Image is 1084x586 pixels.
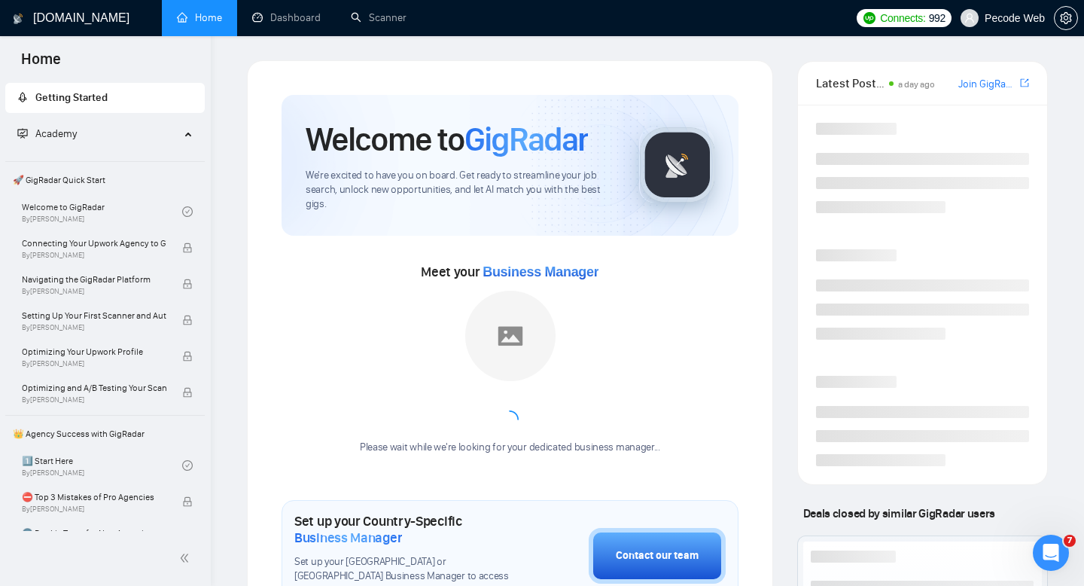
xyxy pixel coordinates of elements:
span: Connecting Your Upwork Agency to GigRadar [22,236,166,251]
span: lock [182,496,193,507]
span: a day ago [898,79,935,90]
span: loading [498,407,523,433]
div: Contact our team [616,548,699,564]
span: Meet your [421,264,598,280]
span: setting [1055,12,1077,24]
a: Welcome to GigRadarBy[PERSON_NAME] [22,195,182,228]
span: By [PERSON_NAME] [22,505,166,514]
iframe: Intercom live chat [1033,535,1069,571]
button: setting [1054,6,1078,30]
span: Connects: [880,10,925,26]
img: gigradar-logo.png [640,127,715,203]
button: Contact our team [589,528,726,584]
span: rocket [17,92,28,102]
span: check-circle [182,206,193,217]
span: lock [182,243,193,253]
a: dashboardDashboard [252,11,321,24]
span: user [964,13,975,23]
a: 1️⃣ Start HereBy[PERSON_NAME] [22,449,182,482]
span: lock [182,279,193,289]
a: export [1020,76,1029,90]
span: Home [9,48,73,80]
span: Academy [35,127,77,140]
li: Getting Started [5,83,205,113]
a: setting [1054,12,1078,24]
span: Business Manager [483,264,598,279]
span: By [PERSON_NAME] [22,395,166,404]
span: We're excited to have you on board. Get ready to streamline your job search, unlock new opportuni... [306,169,615,212]
span: Latest Posts from the GigRadar Community [816,74,885,93]
div: Please wait while we're looking for your dedicated business manager... [351,441,669,455]
span: 🚀 GigRadar Quick Start [7,165,203,195]
img: placeholder.png [465,291,556,381]
span: 7 [1064,535,1076,547]
span: Business Manager [294,530,402,546]
span: GigRadar [464,119,588,160]
span: lock [182,387,193,398]
span: check-circle [182,460,193,471]
span: fund-projection-screen [17,128,28,139]
span: ⛔ Top 3 Mistakes of Pro Agencies [22,490,166,505]
span: By [PERSON_NAME] [22,287,166,296]
span: Navigating the GigRadar Platform [22,272,166,287]
span: Deals closed by similar GigRadar users [797,500,1001,526]
h1: Set up your Country-Specific [294,513,513,546]
a: Join GigRadar Slack Community [958,76,1017,93]
span: export [1020,77,1029,89]
span: By [PERSON_NAME] [22,323,166,332]
span: Optimizing Your Upwork Profile [22,344,166,359]
span: Optimizing and A/B Testing Your Scanner for Better Results [22,380,166,395]
span: Academy [17,127,77,140]
span: lock [182,351,193,362]
span: 👑 Agency Success with GigRadar [7,419,203,449]
img: logo [13,7,23,31]
span: lock [182,315,193,325]
span: By [PERSON_NAME] [22,251,166,260]
a: searchScanner [351,11,406,24]
span: 992 [929,10,945,26]
span: double-left [179,551,194,566]
img: upwork-logo.png [863,12,875,24]
span: By [PERSON_NAME] [22,359,166,368]
span: Getting Started [35,91,108,104]
span: Setting Up Your First Scanner and Auto-Bidder [22,308,166,323]
h1: Welcome to [306,119,588,160]
span: 🌚 Rookie Traps for New Agencies [22,526,166,541]
a: homeHome [177,11,222,24]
